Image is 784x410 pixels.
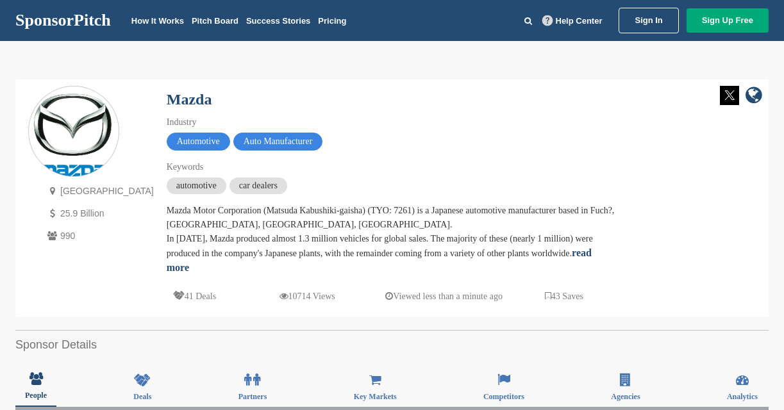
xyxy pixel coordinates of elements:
[619,8,678,33] a: Sign In
[167,204,615,275] div: Mazda Motor Corporation (Matsuda Kabushiki-gaisha) (TYO: 7261) is a Japanese automotive manufactu...
[167,91,212,108] a: Mazda
[15,336,769,354] h2: Sponsor Details
[25,391,47,399] span: People
[15,12,111,29] a: SponsorPitch
[385,288,503,304] p: Viewed less than a minute ago
[167,160,615,174] div: Keywords
[44,183,154,199] p: [GEOGRAPHIC_DATA]
[233,133,323,151] span: Auto Manufacturer
[167,177,226,194] span: automotive
[238,393,267,400] span: Partners
[746,86,762,107] a: company link
[545,288,583,304] p: 43 Saves
[279,288,335,304] p: 10714 Views
[167,133,230,151] span: Automotive
[246,16,310,26] a: Success Stories
[611,393,640,400] span: Agencies
[44,206,154,222] p: 25.9 Billion
[540,13,605,28] a: Help Center
[687,8,769,33] a: Sign Up Free
[229,177,287,194] span: car dealers
[133,393,151,400] span: Deals
[354,393,397,400] span: Key Markets
[29,88,119,176] img: Sponsorpitch & Mazda
[167,247,592,273] a: read more
[192,16,238,26] a: Pitch Board
[483,393,524,400] span: Competitors
[720,86,739,105] img: Twitter white
[727,393,758,400] span: Analytics
[44,228,154,244] p: 990
[131,16,184,26] a: How It Works
[173,288,216,304] p: 41 Deals
[318,16,346,26] a: Pricing
[167,115,615,129] div: Industry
